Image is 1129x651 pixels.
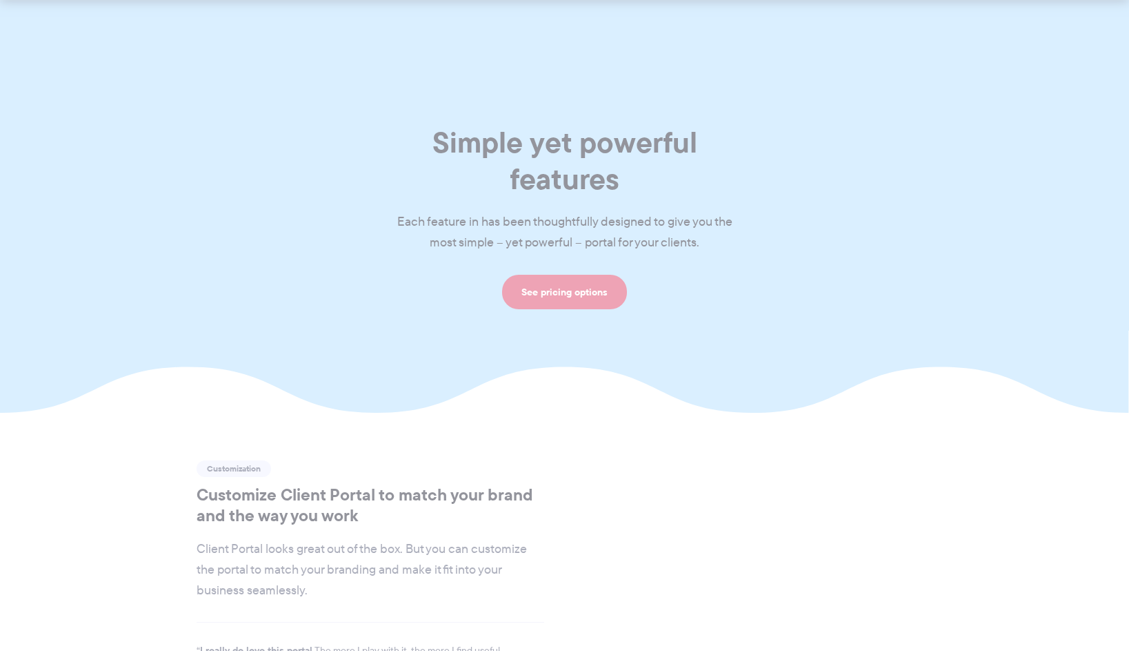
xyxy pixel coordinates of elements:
span: Customization [197,460,271,477]
h1: Simple yet powerful features [375,124,755,197]
h2: Customize Client Portal to match your brand and the way you work [197,485,545,526]
a: See pricing options [502,275,627,309]
p: Each feature in has been thoughtfully designed to give you the most simple – yet powerful – porta... [375,212,755,253]
p: Client Portal looks great out of the box. But you can customize the portal to match your branding... [197,539,545,601]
